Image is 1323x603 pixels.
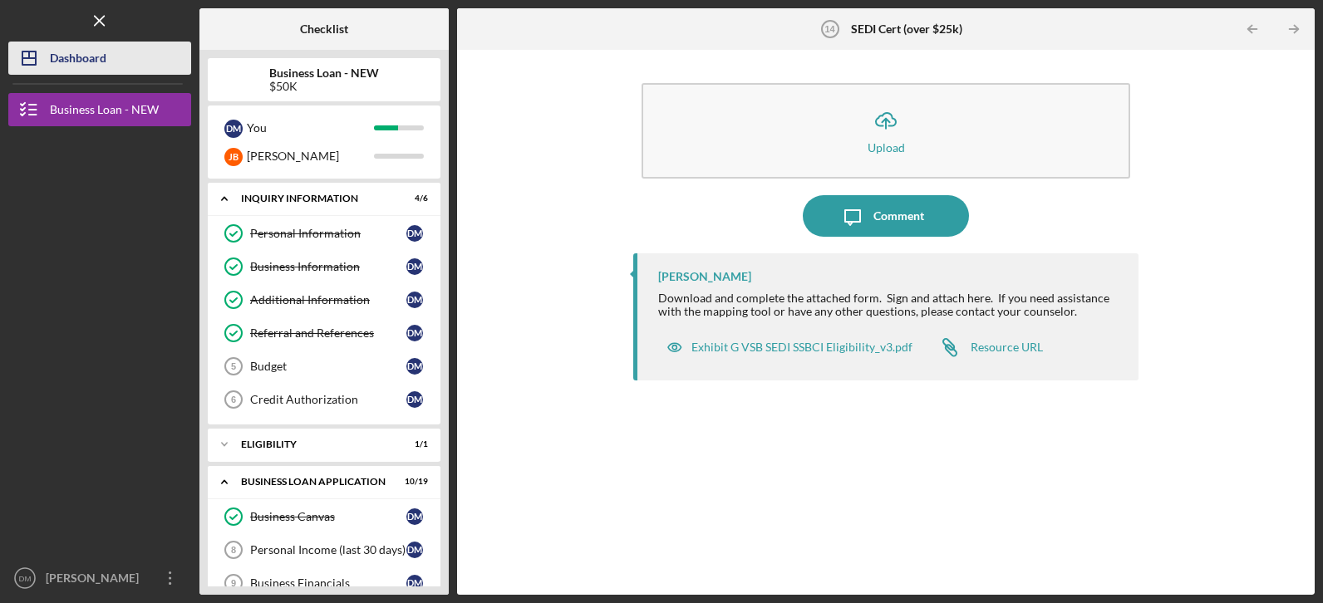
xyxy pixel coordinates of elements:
[824,24,835,34] tspan: 14
[803,195,969,237] button: Comment
[247,142,374,170] div: [PERSON_NAME]
[241,439,386,449] div: ELIGIBILITY
[250,393,406,406] div: Credit Authorization
[250,326,406,340] div: Referral and References
[658,292,1121,318] div: Download and complete the attached form. Sign and attach here. If you need assistance with the ma...
[216,500,432,533] a: Business CanvasDM
[247,114,374,142] div: You
[269,80,379,93] div: $50K
[406,508,423,525] div: D M
[406,258,423,275] div: D M
[691,341,912,354] div: Exhibit G VSB SEDI SSBCI Eligibility_v3.pdf
[250,510,406,523] div: Business Canvas
[873,195,924,237] div: Comment
[250,293,406,306] div: Additional Information
[216,250,432,283] a: Business InformationDM
[658,270,751,283] div: [PERSON_NAME]
[216,383,432,416] a: 6Credit AuthorizationDM
[231,578,236,588] tspan: 9
[231,361,236,371] tspan: 5
[851,22,962,36] b: SEDI Cert (over $25k)
[929,331,1043,364] a: Resource URL
[250,227,406,240] div: Personal Information
[216,350,432,383] a: 5BudgetDM
[398,194,428,203] div: 4 / 6
[224,120,243,138] div: D M
[19,574,32,583] text: DM
[868,141,905,154] div: Upload
[231,395,236,404] tspan: 6
[642,83,1129,179] button: Upload
[241,194,386,203] div: INQUIRY INFORMATION
[216,533,432,566] a: 8Personal Income (last 30 days)DM
[216,217,432,250] a: Personal InformationDM
[398,477,428,487] div: 10 / 19
[8,561,191,595] button: DM[PERSON_NAME]
[406,325,423,341] div: D M
[406,358,423,375] div: D M
[216,316,432,350] a: Referral and ReferencesDM
[406,542,423,558] div: D M
[8,93,191,126] button: Business Loan - NEW
[971,341,1043,354] div: Resource URL
[250,260,406,273] div: Business Information
[216,566,432,600] a: 9Business FinancialsDM
[50,42,106,79] div: Dashboard
[406,575,423,591] div: D M
[241,477,386,487] div: BUSINESS LOAN APPLICATION
[216,283,432,316] a: Additional InformationDM
[398,439,428,449] div: 1 / 1
[250,360,406,373] div: Budget
[250,543,406,556] div: Personal Income (last 30 days)
[231,545,236,555] tspan: 8
[42,561,150,599] div: [PERSON_NAME]
[658,331,921,364] button: Exhibit G VSB SEDI SSBCI Eligibility_v3.pdf
[50,93,159,130] div: Business Loan - NEW
[250,576,406,590] div: Business Financials
[406,292,423,308] div: D M
[406,391,423,408] div: D M
[224,148,243,166] div: J B
[8,42,191,75] button: Dashboard
[406,225,423,242] div: D M
[300,22,348,36] b: Checklist
[269,66,379,80] b: Business Loan - NEW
